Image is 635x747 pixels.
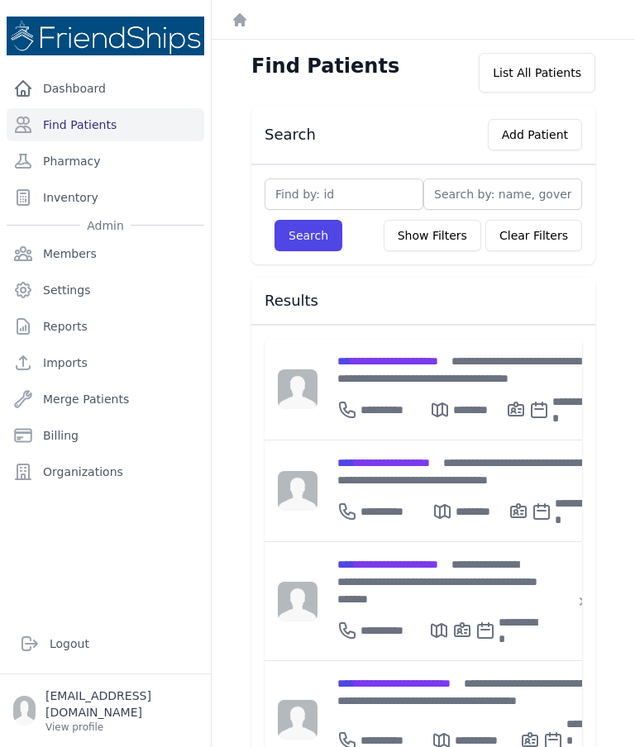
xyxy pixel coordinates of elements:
[7,419,204,452] a: Billing
[265,291,582,311] h3: Results
[278,471,317,511] img: person-242608b1a05df3501eefc295dc1bc67a.jpg
[7,108,204,141] a: Find Patients
[278,700,317,740] img: person-242608b1a05df3501eefc295dc1bc67a.jpg
[479,53,595,93] div: List All Patients
[7,274,204,307] a: Settings
[80,217,131,234] span: Admin
[278,582,317,621] img: person-242608b1a05df3501eefc295dc1bc67a.jpg
[384,220,481,251] button: Show Filters
[13,627,198,660] a: Logout
[485,220,582,251] button: Clear Filters
[13,688,198,734] a: [EMAIL_ADDRESS][DOMAIN_NAME] View profile
[265,178,423,210] input: Find by: id
[7,310,204,343] a: Reports
[275,220,342,251] button: Search
[7,383,204,416] a: Merge Patients
[265,125,316,145] h3: Search
[7,17,204,55] img: Medical Missions EMR
[45,721,198,734] p: View profile
[7,237,204,270] a: Members
[251,53,399,79] h1: Find Patients
[7,145,204,178] a: Pharmacy
[7,346,204,379] a: Imports
[7,181,204,214] a: Inventory
[278,369,317,409] img: person-242608b1a05df3501eefc295dc1bc67a.jpg
[7,455,204,488] a: Organizations
[7,72,204,105] a: Dashboard
[423,178,582,210] input: Search by: name, government id or phone
[45,688,198,721] p: [EMAIL_ADDRESS][DOMAIN_NAME]
[488,119,582,150] button: Add Patient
